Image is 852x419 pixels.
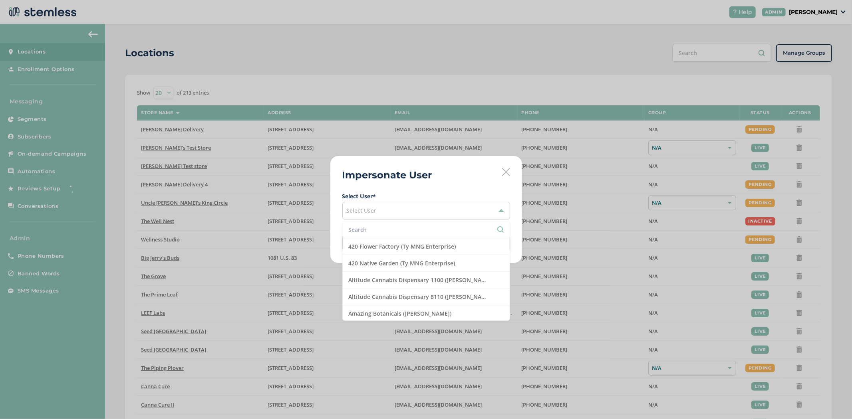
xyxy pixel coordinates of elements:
li: Altitude Cannabis Dispensary 8110 ([PERSON_NAME]) [343,289,510,305]
iframe: Chat Widget [812,381,852,419]
input: Search [349,225,504,234]
li: Altitude Cannabis Dispensary 1100 ([PERSON_NAME]) [343,272,510,289]
label: Select User [342,192,510,200]
li: 420 Flower Factory (Ty MNG Enterprise) [343,238,510,255]
li: 420 Native Garden (Ty MNG Enterprise) [343,255,510,272]
h2: Impersonate User [342,168,432,182]
span: Select User [347,207,377,214]
li: Amazing Botanicals ([PERSON_NAME]) [343,305,510,322]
